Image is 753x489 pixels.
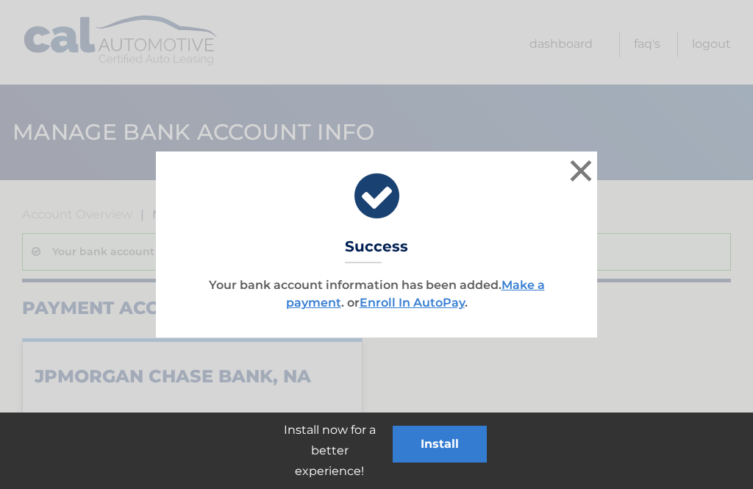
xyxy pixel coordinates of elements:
a: Make a payment [286,278,545,310]
p: Install now for a better experience! [266,420,393,482]
a: Enroll In AutoPay [360,296,465,310]
h3: Success [345,238,408,263]
p: Your bank account information has been added. . or . [174,276,579,312]
button: × [566,156,596,185]
button: Install [393,426,487,463]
